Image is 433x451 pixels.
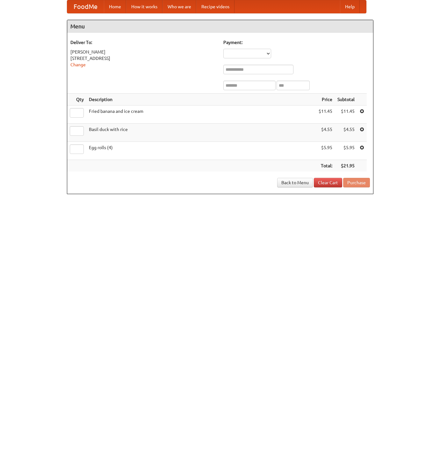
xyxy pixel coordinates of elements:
button: Purchase [343,178,370,187]
a: Home [104,0,126,13]
th: Subtotal [335,94,357,105]
div: [PERSON_NAME] [70,49,217,55]
h4: Menu [67,20,373,33]
th: Price [316,94,335,105]
th: Description [86,94,316,105]
a: Clear Cart [314,178,342,187]
td: Fried banana and ice cream [86,105,316,124]
a: Help [340,0,360,13]
a: FoodMe [67,0,104,13]
td: $4.55 [335,124,357,142]
h5: Payment: [223,39,370,46]
th: Total: [316,160,335,172]
td: $4.55 [316,124,335,142]
td: Egg rolls (4) [86,142,316,160]
a: Recipe videos [196,0,235,13]
th: $21.95 [335,160,357,172]
th: Qty [67,94,86,105]
td: $5.95 [335,142,357,160]
div: [STREET_ADDRESS] [70,55,217,62]
a: How it works [126,0,162,13]
td: Basil duck with rice [86,124,316,142]
h5: Deliver To: [70,39,217,46]
td: $11.45 [316,105,335,124]
td: $11.45 [335,105,357,124]
a: Back to Menu [277,178,313,187]
td: $5.95 [316,142,335,160]
a: Change [70,62,86,67]
a: Who we are [162,0,196,13]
